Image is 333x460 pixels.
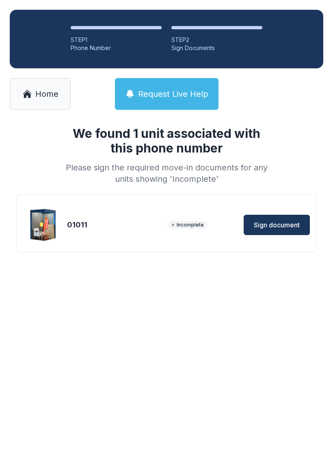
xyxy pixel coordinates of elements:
div: STEP 2 [171,36,262,44]
span: Home [35,88,58,100]
span: Incomplete [168,221,208,229]
span: Sign document [254,220,300,230]
div: STEP 1 [71,36,162,44]
div: 01011 [67,219,164,231]
span: Request Live Help [138,88,208,100]
div: Sign Documents [171,44,262,52]
div: Phone Number [71,44,162,52]
h1: We found 1 unit associated with this phone number [63,126,270,155]
div: Please sign the required move-in documents for any units showing 'Incomplete' [63,162,270,185]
